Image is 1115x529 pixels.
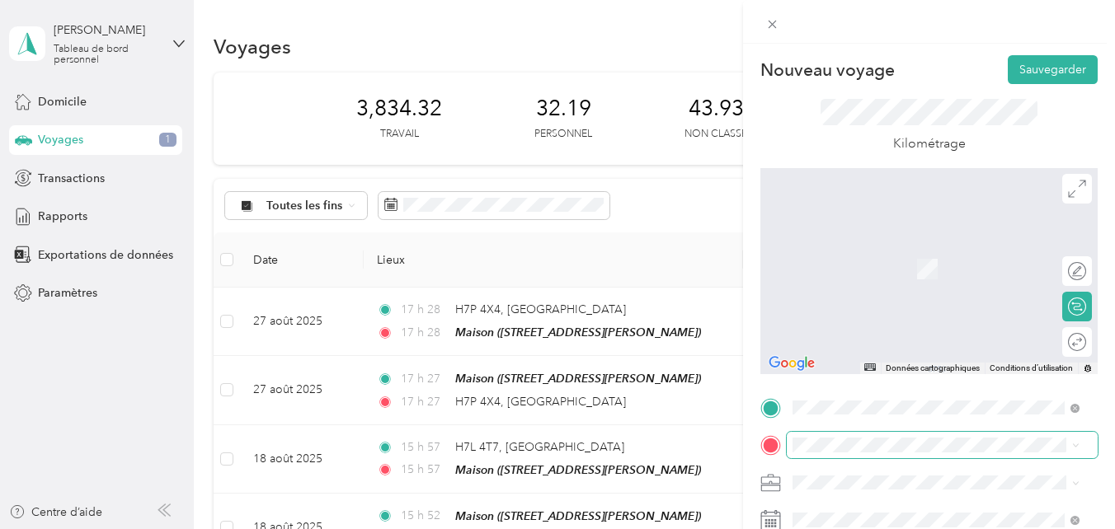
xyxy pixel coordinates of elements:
[765,353,819,374] img: Google (en anglais)
[864,363,876,371] button: Raccourcis clavier
[1023,437,1115,529] iframe: Everlance-gr Chat Button Frame
[1008,55,1098,84] button: Sauvegarder
[1083,363,1093,373] a: Signaler à Google une erreur dans la carte routière ou les images
[990,363,1073,372] a: Conditions d’utilisation (s’ouvre dans un nouvel onglet)
[765,353,819,374] a: Ouvrir cette zone dans Google Maps (dans une nouvelle fenêtre)
[760,59,895,82] p: Nouveau voyage
[893,133,966,154] p: Kilométrage
[886,363,980,374] button: Données cartographiques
